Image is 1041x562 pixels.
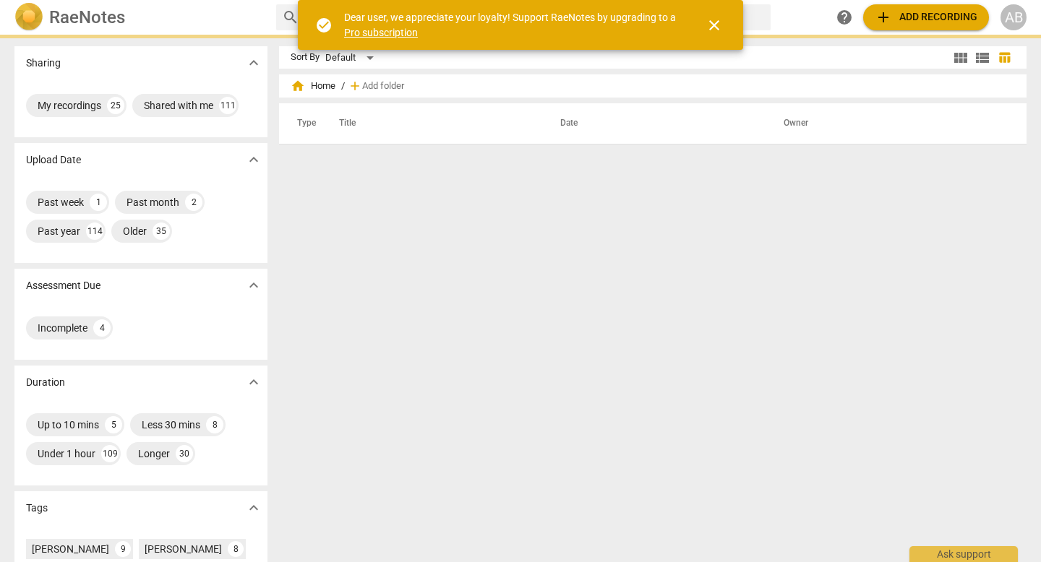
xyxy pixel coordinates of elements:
[286,103,322,144] th: Type
[766,103,1011,144] th: Owner
[998,51,1011,64] span: table_chart
[176,445,193,462] div: 30
[245,499,262,516] span: expand_more
[153,222,170,240] div: 35
[101,445,119,462] div: 109
[875,9,977,26] span: Add recording
[90,194,107,211] div: 1
[14,3,43,32] img: Logo
[38,195,84,209] div: Past week
[831,4,857,30] a: Help
[93,319,111,337] div: 4
[107,97,124,114] div: 25
[86,222,103,240] div: 114
[26,375,65,390] p: Duration
[348,79,362,93] span: add
[38,321,87,335] div: Incomplete
[706,17,723,34] span: close
[138,446,170,461] div: Longer
[543,103,766,144] th: Date
[875,9,892,26] span: add
[49,7,125,27] h2: RaeNotes
[38,418,99,432] div: Up to 10 mins
[243,52,265,74] button: Show more
[185,194,202,211] div: 2
[245,54,262,72] span: expand_more
[972,47,993,69] button: List view
[697,8,732,43] button: Close
[38,224,80,238] div: Past year
[26,56,61,71] p: Sharing
[115,541,131,557] div: 9
[950,47,972,69] button: Tile view
[315,17,333,34] span: check_circle
[245,373,262,391] span: expand_more
[362,81,404,92] span: Add folder
[14,3,265,32] a: LogoRaeNotes
[344,27,418,38] a: Pro subscription
[206,416,223,433] div: 8
[26,152,81,168] p: Upload Date
[38,98,101,113] div: My recordings
[952,49,969,66] span: view_module
[282,9,299,26] span: search
[219,97,236,114] div: 111
[836,9,853,26] span: help
[32,542,109,556] div: [PERSON_NAME]
[1001,4,1027,30] button: AB
[38,446,95,461] div: Under 1 hour
[105,416,122,433] div: 5
[344,10,680,40] div: Dear user, we appreciate your loyalty! Support RaeNotes by upgrading to a
[974,49,991,66] span: view_list
[341,81,345,92] span: /
[245,151,262,168] span: expand_more
[243,371,265,393] button: Show more
[291,52,320,63] div: Sort By
[26,278,100,293] p: Assessment Due
[993,47,1015,69] button: Table view
[142,418,200,432] div: Less 30 mins
[291,79,335,93] span: Home
[291,79,305,93] span: home
[909,546,1018,562] div: Ask support
[863,4,989,30] button: Upload
[245,277,262,294] span: expand_more
[26,501,48,516] p: Tags
[243,274,265,296] button: Show more
[144,98,213,113] div: Shared with me
[243,149,265,170] button: Show more
[322,103,543,144] th: Title
[145,542,222,556] div: [PERSON_NAME]
[243,497,265,519] button: Show more
[127,195,179,209] div: Past month
[228,541,244,557] div: 8
[123,224,147,238] div: Older
[325,46,379,69] div: Default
